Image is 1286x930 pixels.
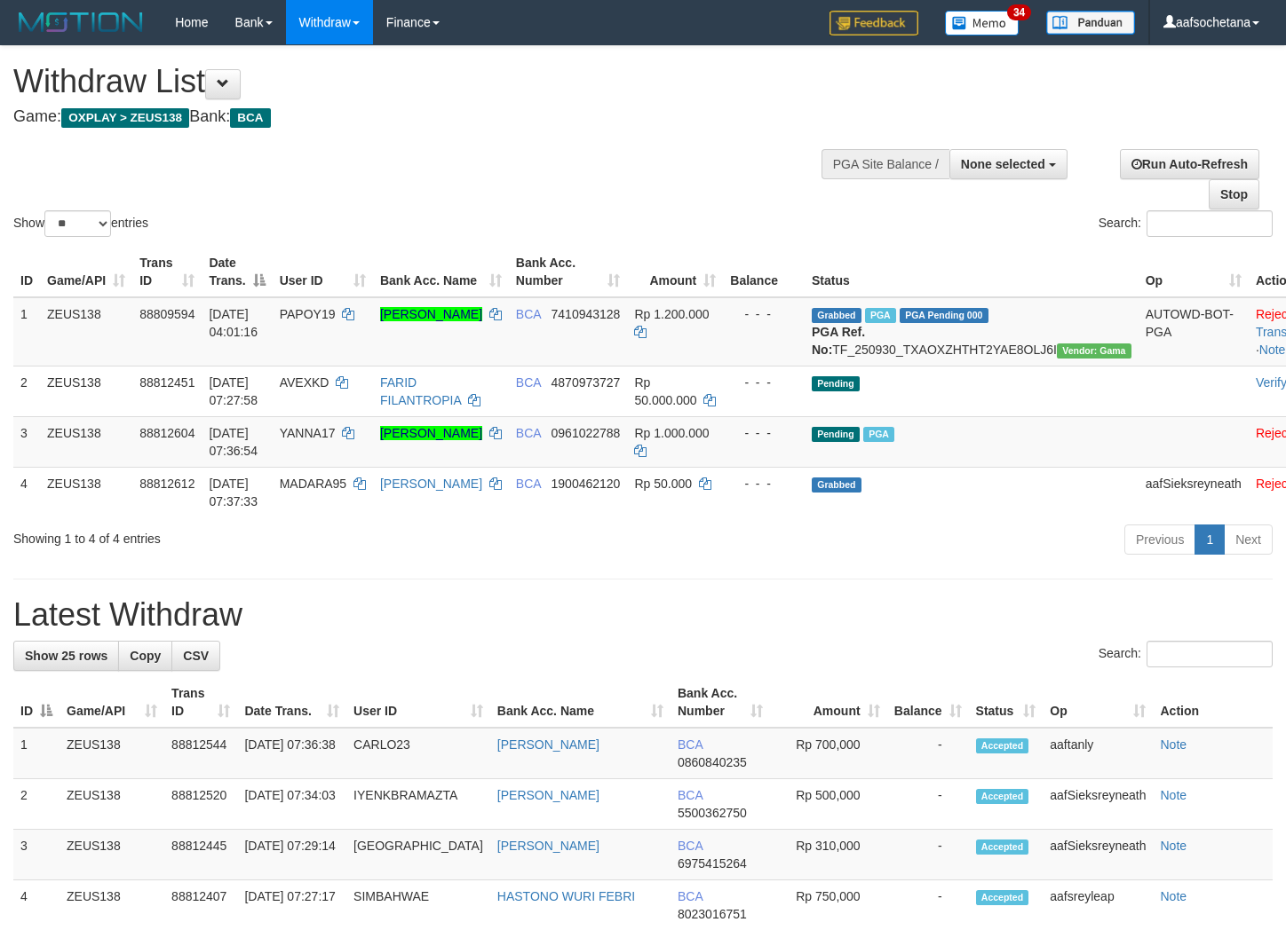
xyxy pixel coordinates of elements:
[13,366,40,416] td: 2
[130,649,161,663] span: Copy
[380,477,482,491] a: [PERSON_NAME]
[949,149,1068,179] button: None selected
[209,307,258,339] span: [DATE] 04:01:16
[164,728,237,779] td: 88812544
[139,477,194,491] span: 88812612
[976,789,1029,804] span: Accepted
[164,830,237,880] td: 88812445
[60,779,164,830] td: ZEUS138
[1147,641,1273,667] input: Search:
[237,677,346,728] th: Date Trans.: activate to sort column ascending
[1099,641,1273,667] label: Search:
[1043,677,1153,728] th: Op: activate to sort column ascending
[812,427,860,442] span: Pending
[730,475,798,493] div: - - -
[552,426,621,440] span: Copy 0961022788 to clipboard
[634,426,709,440] span: Rp 1.000.000
[1209,179,1259,209] a: Stop
[13,467,40,517] td: 4
[976,738,1029,753] span: Accepted
[1139,297,1249,366] td: AUTOWD-BOT-PGA
[678,889,703,903] span: BCA
[280,307,336,321] span: PAPOY19
[830,11,918,35] img: Feedback.jpg
[202,247,272,297] th: Date Trans.: activate to sort column descending
[118,641,172,671] a: Copy
[13,779,60,830] td: 2
[1139,467,1249,517] td: aafSieksreyneath
[171,641,220,671] a: CSV
[44,210,111,237] select: Showentries
[13,297,40,366] td: 1
[1153,677,1273,728] th: Action
[678,737,703,752] span: BCA
[497,788,599,802] a: [PERSON_NAME]
[346,677,490,728] th: User ID: activate to sort column ascending
[730,374,798,391] div: - - -
[865,308,896,323] span: Marked by aaftanly
[509,247,628,297] th: Bank Acc. Number: activate to sort column ascending
[678,788,703,802] span: BCA
[380,426,482,440] a: [PERSON_NAME]
[1147,210,1273,237] input: Search:
[139,375,194,390] span: 88812451
[139,426,194,440] span: 88812604
[627,247,723,297] th: Amount: activate to sort column ascending
[723,247,805,297] th: Balance
[346,830,490,880] td: [GEOGRAPHIC_DATA]
[209,477,258,508] span: [DATE] 07:37:33
[13,830,60,880] td: 3
[40,247,132,297] th: Game/API: activate to sort column ascending
[40,416,132,467] td: ZEUS138
[770,728,886,779] td: Rp 700,000
[1259,343,1286,357] a: Note
[671,677,770,728] th: Bank Acc. Number: activate to sort column ascending
[273,247,373,297] th: User ID: activate to sort column ascending
[812,477,861,493] span: Grabbed
[976,839,1029,855] span: Accepted
[497,839,599,853] a: [PERSON_NAME]
[1046,11,1135,35] img: panduan.png
[863,427,894,442] span: Marked by aaftanly
[887,728,969,779] td: -
[678,856,747,871] span: Copy 6975415264 to clipboard
[805,297,1139,366] td: TF_250930_TXAOXZHTHT2YAE8OLJ6I
[730,424,798,442] div: - - -
[552,375,621,390] span: Copy 4870973727 to clipboard
[139,307,194,321] span: 88809594
[346,779,490,830] td: IYENKBRAMAZTA
[516,477,541,491] span: BCA
[237,728,346,779] td: [DATE] 07:36:38
[634,477,692,491] span: Rp 50.000
[516,375,541,390] span: BCA
[237,830,346,880] td: [DATE] 07:29:14
[132,247,202,297] th: Trans ID: activate to sort column ascending
[380,375,461,407] a: FARID FILANTROPIA
[60,677,164,728] th: Game/API: activate to sort column ascending
[164,779,237,830] td: 88812520
[497,737,599,752] a: [PERSON_NAME]
[13,641,119,671] a: Show 25 rows
[678,755,747,769] span: Copy 0860840235 to clipboard
[13,728,60,779] td: 1
[822,149,949,179] div: PGA Site Balance /
[812,308,861,323] span: Grabbed
[13,416,40,467] td: 3
[280,426,336,440] span: YANNA17
[678,907,747,921] span: Copy 8023016751 to clipboard
[1120,149,1259,179] a: Run Auto-Refresh
[887,677,969,728] th: Balance: activate to sort column ascending
[25,649,107,663] span: Show 25 rows
[887,830,969,880] td: -
[1160,788,1187,802] a: Note
[770,779,886,830] td: Rp 500,000
[280,477,346,491] span: MADARA95
[13,677,60,728] th: ID: activate to sort column descending
[1043,779,1153,830] td: aafSieksreyneath
[678,839,703,853] span: BCA
[13,597,1273,633] h1: Latest Withdraw
[346,728,490,779] td: CARLO23
[976,890,1029,905] span: Accepted
[13,108,839,126] h4: Game: Bank:
[373,247,509,297] th: Bank Acc. Name: activate to sort column ascending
